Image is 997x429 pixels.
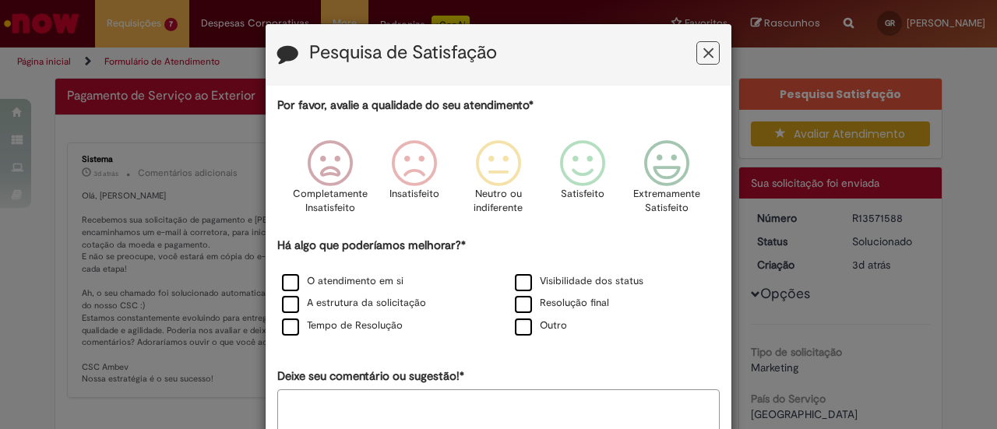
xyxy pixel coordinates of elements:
div: Completamente Insatisfeito [290,128,369,235]
p: Satisfeito [561,187,604,202]
div: Extremamente Satisfeito [627,128,706,235]
label: Tempo de Resolução [282,318,403,333]
div: Satisfeito [543,128,622,235]
p: Insatisfeito [389,187,439,202]
div: Insatisfeito [375,128,454,235]
p: Extremamente Satisfeito [633,187,700,216]
label: Pesquisa de Satisfação [309,43,497,63]
label: Por favor, avalie a qualidade do seu atendimento* [277,97,534,114]
p: Completamente Insatisfeito [293,187,368,216]
label: Deixe seu comentário ou sugestão!* [277,368,464,385]
label: Visibilidade dos status [515,274,643,289]
label: Outro [515,318,567,333]
label: A estrutura da solicitação [282,296,426,311]
p: Neutro ou indiferente [470,187,527,216]
div: Neutro ou indiferente [459,128,538,235]
div: Há algo que poderíamos melhorar?* [277,237,720,338]
label: O atendimento em si [282,274,403,289]
label: Resolução final [515,296,609,311]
